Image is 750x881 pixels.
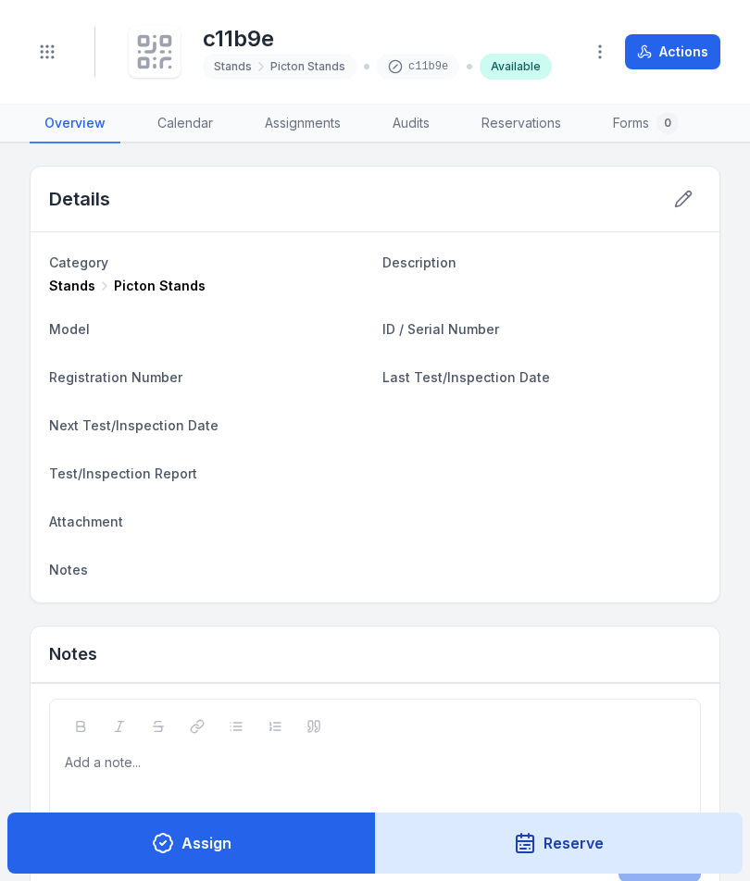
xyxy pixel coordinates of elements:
[467,105,576,143] a: Reservations
[203,24,552,54] h1: c11b9e
[378,105,444,143] a: Audits
[625,34,720,69] button: Actions
[214,59,252,74] span: Stands
[49,186,110,212] h2: Details
[656,112,679,134] div: 0
[377,54,459,80] div: c11b9e
[30,34,65,69] button: Toggle navigation
[375,813,744,874] button: Reserve
[49,321,90,337] span: Model
[143,105,228,143] a: Calendar
[49,254,108,270] span: Category
[382,321,499,337] span: ID / Serial Number
[49,369,182,385] span: Registration Number
[49,465,197,481] span: Test/Inspection Report
[382,254,456,270] span: Description
[480,54,552,80] div: Available
[49,417,219,433] span: Next Test/Inspection Date
[49,277,95,295] span: Stands
[250,105,356,143] a: Assignments
[49,514,123,529] span: Attachment
[30,105,120,143] a: Overview
[49,562,88,577] span: Notes
[7,813,376,874] button: Assign
[114,277,206,295] span: Picton Stands
[382,369,550,385] span: Last Test/Inspection Date
[270,59,345,74] span: Picton Stands
[598,105,694,143] a: Forms0
[49,641,97,667] h3: Notes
